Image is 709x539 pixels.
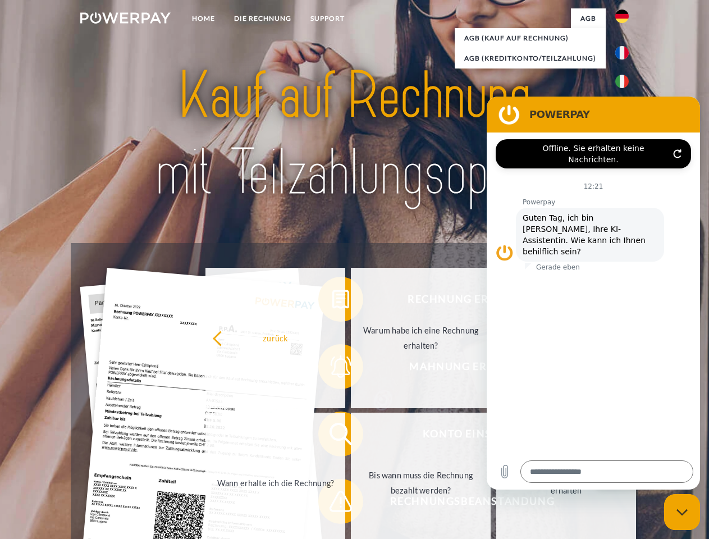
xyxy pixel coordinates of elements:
a: AGB (Kauf auf Rechnung) [455,28,606,48]
div: Wann erhalte ich die Rechnung? [212,475,339,490]
a: DIE RECHNUNG [225,8,301,29]
img: title-powerpay_de.svg [107,54,602,215]
a: agb [571,8,606,29]
iframe: Schaltfläche zum Öffnen des Messaging-Fensters; Konversation läuft [664,494,700,530]
div: Warum habe ich eine Rechnung erhalten? [358,323,484,353]
img: it [615,75,629,88]
img: de [615,10,629,23]
a: Home [182,8,225,29]
img: fr [615,46,629,60]
a: SUPPORT [301,8,354,29]
a: AGB (Kreditkonto/Teilzahlung) [455,48,606,68]
div: Bis wann muss die Rechnung bezahlt werden? [358,468,484,498]
img: logo-powerpay-white.svg [80,12,171,24]
div: zurück [212,330,339,345]
iframe: Messaging-Fenster [487,97,700,490]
